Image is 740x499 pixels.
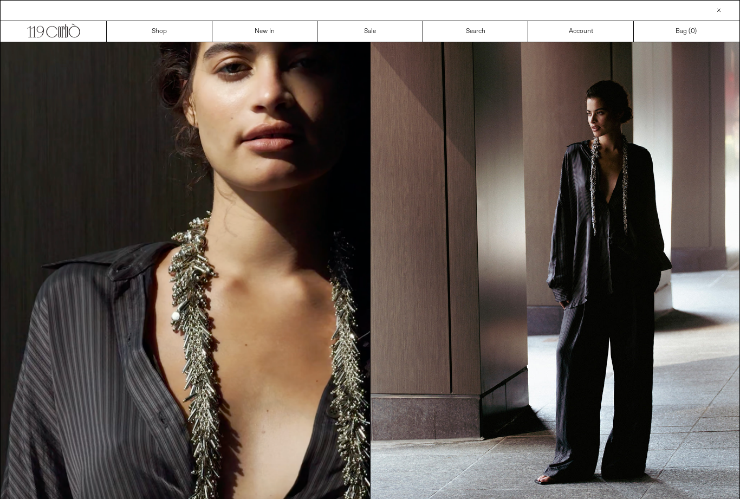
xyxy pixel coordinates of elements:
a: Shop [107,21,212,42]
span: ) [691,27,697,36]
a: Sale [317,21,423,42]
span: 0 [691,27,694,36]
a: Bag () [634,21,739,42]
a: New In [212,21,318,42]
a: Account [528,21,634,42]
a: Search [423,21,529,42]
